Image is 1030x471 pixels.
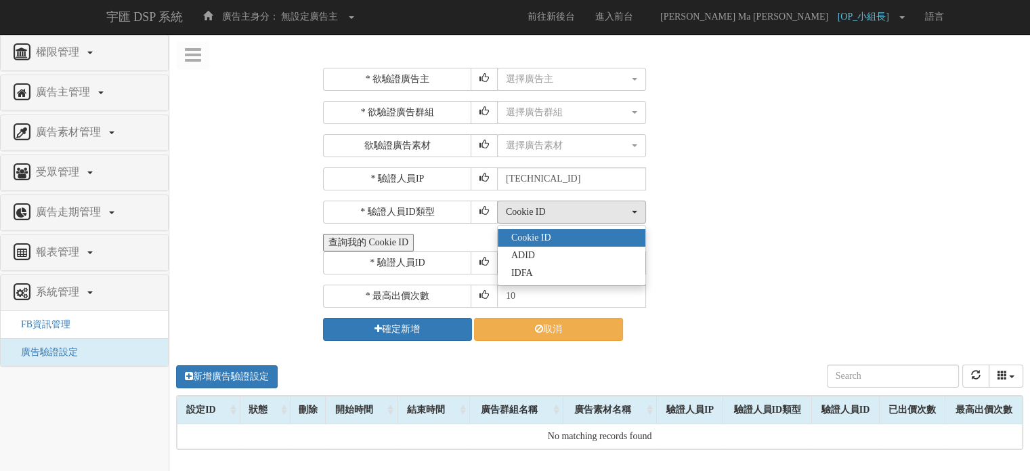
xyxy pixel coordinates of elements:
[11,242,158,264] a: 報表管理
[33,166,86,178] span: 受眾管理
[827,365,959,388] input: Search
[240,396,291,424] div: 狀態
[945,396,1022,424] div: 最高出價次數
[33,206,108,218] span: 廣告走期管理
[511,266,533,280] span: IDFA
[657,396,723,424] div: 驗證人員IP
[11,162,158,184] a: 受眾管理
[33,246,86,258] span: 報表管理
[33,86,97,98] span: 廣告主管理
[511,249,535,262] span: ADID
[506,205,629,219] div: Cookie ID
[177,424,1023,449] td: No matching records found
[723,396,811,424] div: 驗證人員ID類型
[11,202,158,224] a: 廣告走期管理
[497,134,646,157] button: 選擇廣告素材
[323,318,472,341] button: 確定新增
[11,282,158,304] a: 系統管理
[474,318,623,341] a: 取消
[497,201,646,224] button: Cookie ID
[222,12,279,22] span: 廣告主身分：
[11,122,158,144] a: 廣告素材管理
[880,396,945,424] div: 已出價次數
[470,396,563,424] div: 廣告群組名稱
[176,365,278,388] a: 新增廣告驗證設定
[506,73,629,86] div: 選擇廣告主
[506,106,629,119] div: 選擇廣告群組
[563,396,656,424] div: 廣告素材名稱
[962,365,989,388] button: refresh
[11,319,70,329] a: FB資訊管理
[11,42,158,64] a: 權限管理
[281,12,338,22] span: 無設定廣告主
[291,396,325,424] div: 刪除
[653,12,835,22] span: [PERSON_NAME] Ma [PERSON_NAME]
[497,68,646,91] button: 選擇廣告主
[33,126,108,138] span: 廣告素材管理
[33,46,86,58] span: 權限管理
[497,101,646,124] button: 選擇廣告群組
[506,139,629,152] div: 選擇廣告素材
[838,12,896,22] span: [OP_小組長]
[33,286,86,298] span: 系統管理
[11,347,78,357] a: 廣告驗證設定
[326,396,398,424] div: 開始時間
[989,365,1024,388] button: columns
[398,396,469,424] div: 結束時間
[812,396,879,424] div: 驗證人員ID
[323,234,414,251] button: 查詢我的 Cookie ID
[511,231,551,245] span: Cookie ID
[989,365,1024,388] div: Columns
[11,82,158,104] a: 廣告主管理
[177,396,240,424] div: 設定ID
